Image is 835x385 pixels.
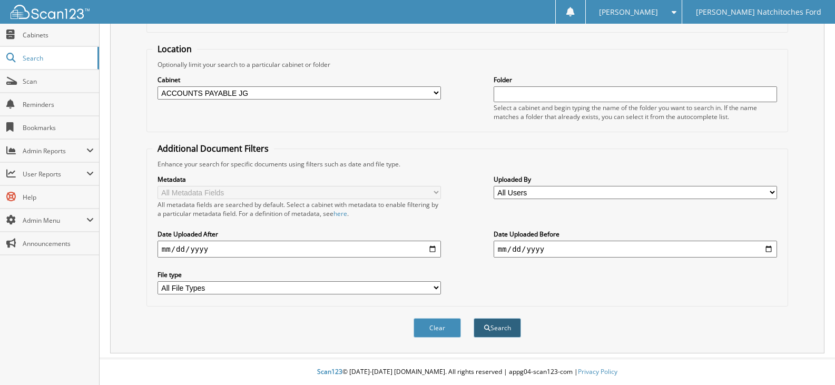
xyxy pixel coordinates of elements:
[494,175,777,184] label: Uploaded By
[494,75,777,84] label: Folder
[333,209,347,218] a: here
[158,175,441,184] label: Metadata
[23,170,86,179] span: User Reports
[158,241,441,258] input: start
[23,31,94,40] span: Cabinets
[23,123,94,132] span: Bookmarks
[317,367,342,376] span: Scan123
[599,9,658,15] span: [PERSON_NAME]
[152,160,782,169] div: Enhance your search for specific documents using filters such as date and file type.
[23,54,92,63] span: Search
[494,241,777,258] input: end
[158,75,441,84] label: Cabinet
[23,77,94,86] span: Scan
[474,318,521,338] button: Search
[158,200,441,218] div: All metadata fields are searched by default. Select a cabinet with metadata to enable filtering b...
[152,43,197,55] legend: Location
[23,193,94,202] span: Help
[23,239,94,248] span: Announcements
[152,60,782,69] div: Optionally limit your search to a particular cabinet or folder
[152,143,274,154] legend: Additional Document Filters
[11,5,90,19] img: scan123-logo-white.svg
[494,103,777,121] div: Select a cabinet and begin typing the name of the folder you want to search in. If the name match...
[100,359,835,385] div: © [DATE]-[DATE] [DOMAIN_NAME]. All rights reserved | appg04-scan123-com |
[782,334,835,385] iframe: Chat Widget
[578,367,617,376] a: Privacy Policy
[494,230,777,239] label: Date Uploaded Before
[23,146,86,155] span: Admin Reports
[23,216,86,225] span: Admin Menu
[696,9,821,15] span: [PERSON_NAME] Natchitoches Ford
[23,100,94,109] span: Reminders
[414,318,461,338] button: Clear
[158,230,441,239] label: Date Uploaded After
[158,270,441,279] label: File type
